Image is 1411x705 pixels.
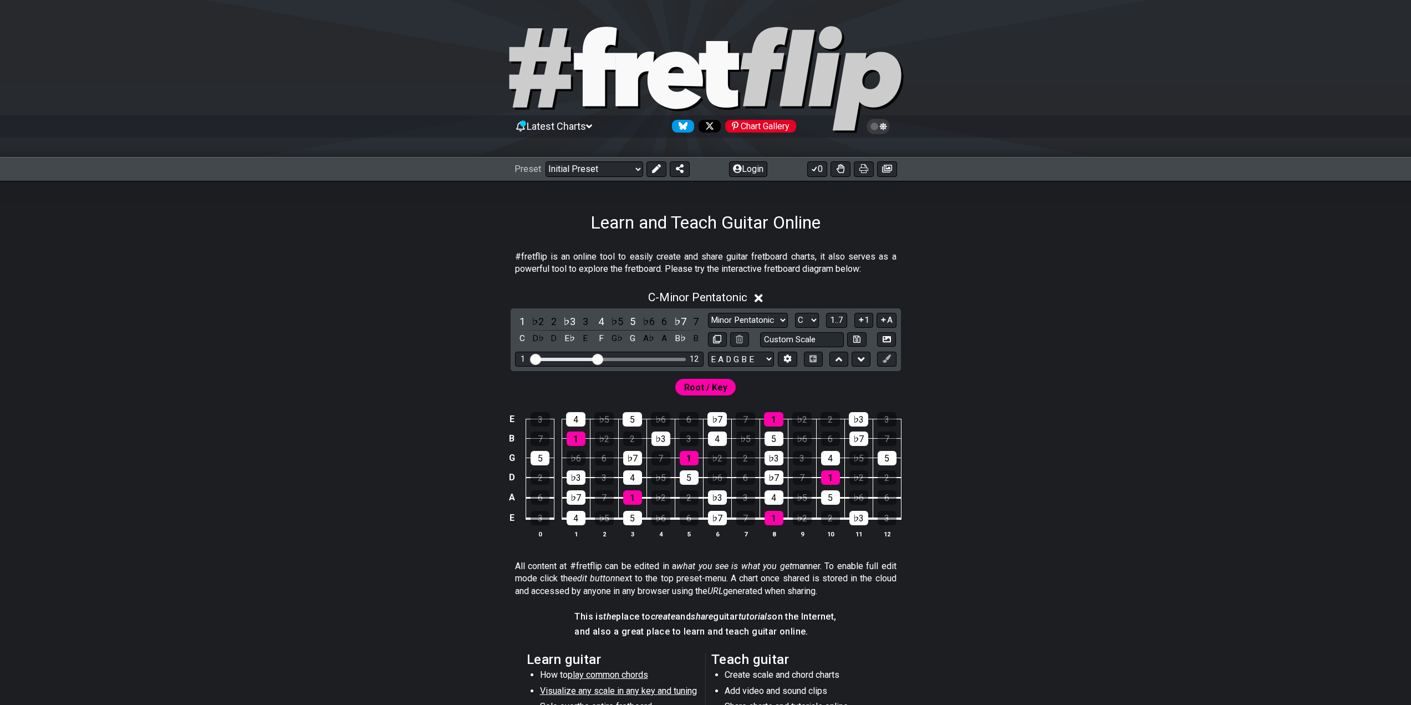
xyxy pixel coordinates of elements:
[725,669,883,684] li: Create scale and chord charts
[694,120,721,133] a: Follow #fretflip at X
[594,314,608,329] div: toggle scale degree
[595,511,614,525] div: ♭5
[568,670,648,680] span: play common chords
[567,432,585,446] div: 1
[531,412,550,427] div: 3
[651,470,670,485] div: ♭5
[623,511,642,525] div: 5
[618,528,646,540] th: 3
[738,611,772,622] em: tutorials
[849,432,868,446] div: ♭7
[567,511,585,525] div: 4
[670,161,690,177] button: Share Preset
[623,490,642,505] div: 1
[684,379,727,395] span: First enable full edit mode to edit
[708,352,774,367] select: Tuning
[680,451,699,465] div: 1
[505,508,518,529] td: E
[515,314,529,329] div: toggle scale degree
[527,120,586,132] span: Latest Charts
[651,432,670,446] div: ♭3
[623,470,642,485] div: 4
[515,331,529,346] div: toggle pitch class
[594,412,614,427] div: ♭5
[574,611,836,623] h4: This is place to and guitar on the Internet,
[708,432,727,446] div: 4
[821,432,840,446] div: 6
[527,653,700,666] h2: Learn guitar
[515,251,896,276] p: #fretflip is an online tool to easily create and share guitar fretboard charts, it also serves as...
[792,412,812,427] div: ♭2
[736,511,755,525] div: 7
[878,511,896,525] div: 3
[590,212,821,233] h1: Learn and Teach Guitar Online
[648,291,747,304] span: C - Minor Pentatonic
[878,470,896,485] div: 2
[590,528,618,540] th: 2
[657,331,671,346] div: toggle pitch class
[847,332,866,347] button: Store user defined scale
[547,331,561,346] div: toggle pitch class
[711,653,885,666] h2: Teach guitar
[610,314,624,329] div: toggle scale degree
[849,451,868,465] div: ♭5
[691,611,713,622] em: share
[676,561,792,571] em: what you see is what you get
[878,451,896,465] div: 5
[804,352,823,367] button: Toggle horizontal chord view
[821,470,840,485] div: 1
[680,432,699,446] div: 3
[831,161,850,177] button: Toggle Dexterity for all fretkits
[573,573,615,584] em: edit button
[531,470,549,485] div: 2
[721,120,796,133] a: #fretflip at Pinterest
[657,314,671,329] div: toggle scale degree
[793,470,812,485] div: 7
[873,528,901,540] th: 12
[793,451,812,465] div: 3
[547,314,561,329] div: toggle scale degree
[765,470,783,485] div: ♭7
[736,432,755,446] div: ♭5
[707,412,727,427] div: ♭7
[566,412,585,427] div: 4
[793,490,812,505] div: ♭5
[877,313,896,328] button: A
[708,451,727,465] div: ♭2
[595,451,614,465] div: 6
[878,490,896,505] div: 6
[689,331,703,346] div: toggle pitch class
[651,490,670,505] div: ♭2
[595,432,614,446] div: ♭2
[603,611,616,622] em: the
[821,451,840,465] div: 4
[708,332,727,347] button: Copy
[521,354,525,364] div: 1
[849,490,868,505] div: ♭6
[610,331,624,346] div: toggle pitch class
[651,511,670,525] div: ♭6
[849,470,868,485] div: ♭2
[567,470,585,485] div: ♭3
[562,314,577,329] div: toggle scale degree
[849,412,868,427] div: ♭3
[540,686,697,696] span: Visualize any scale in any key and tuning
[680,490,699,505] div: 2
[595,470,614,485] div: 3
[505,468,518,488] td: D
[736,412,755,427] div: 7
[567,451,585,465] div: ♭6
[765,511,783,525] div: 1
[562,528,590,540] th: 1
[595,490,614,505] div: 7
[826,313,847,328] button: 1..7
[708,511,727,525] div: ♭7
[531,451,549,465] div: 5
[679,412,699,427] div: 6
[736,451,755,465] div: 2
[829,352,848,367] button: Move up
[515,352,704,367] div: Visible fret range
[651,412,670,427] div: ♭6
[505,410,518,429] td: E
[515,164,541,174] span: Preset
